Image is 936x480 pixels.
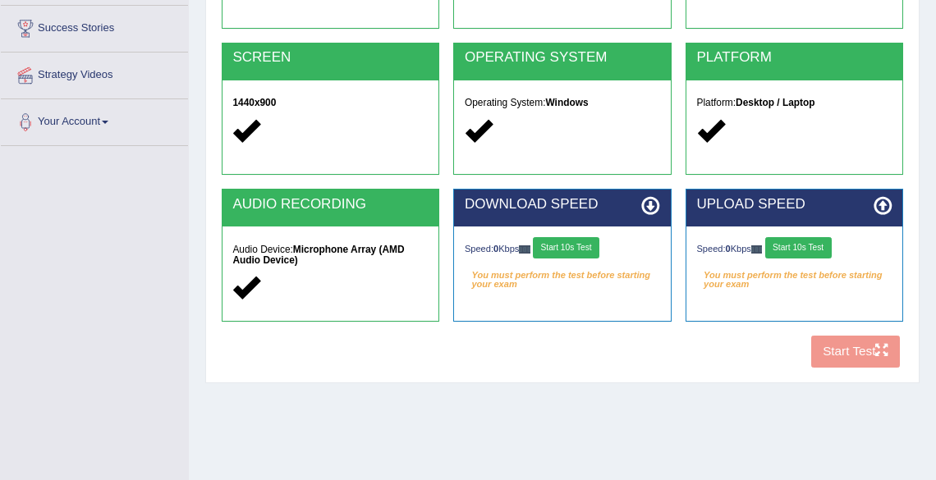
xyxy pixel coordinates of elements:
[726,244,731,254] strong: 0
[465,237,660,262] div: Speed: Kbps
[493,244,498,254] strong: 0
[465,50,660,66] h2: OPERATING SYSTEM
[545,97,588,108] strong: Windows
[232,244,404,266] strong: Microphone Array (AMD Audio Device)
[765,237,832,258] button: Start 10s Test
[232,50,428,66] h2: SCREEN
[1,53,188,94] a: Strategy Videos
[1,6,188,47] a: Success Stories
[465,265,660,286] em: You must perform the test before starting your exam
[751,245,763,253] img: ajax-loader-fb-connection.gif
[519,245,530,253] img: ajax-loader-fb-connection.gif
[736,97,814,108] strong: Desktop / Laptop
[697,237,892,262] div: Speed: Kbps
[232,197,428,213] h2: AUDIO RECORDING
[697,98,892,108] h5: Platform:
[697,50,892,66] h2: PLATFORM
[465,98,660,108] h5: Operating System:
[697,197,892,213] h2: UPLOAD SPEED
[697,265,892,286] em: You must perform the test before starting your exam
[465,197,660,213] h2: DOWNLOAD SPEED
[1,99,188,140] a: Your Account
[533,237,599,258] button: Start 10s Test
[232,97,276,108] strong: 1440x900
[232,245,428,266] h5: Audio Device:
